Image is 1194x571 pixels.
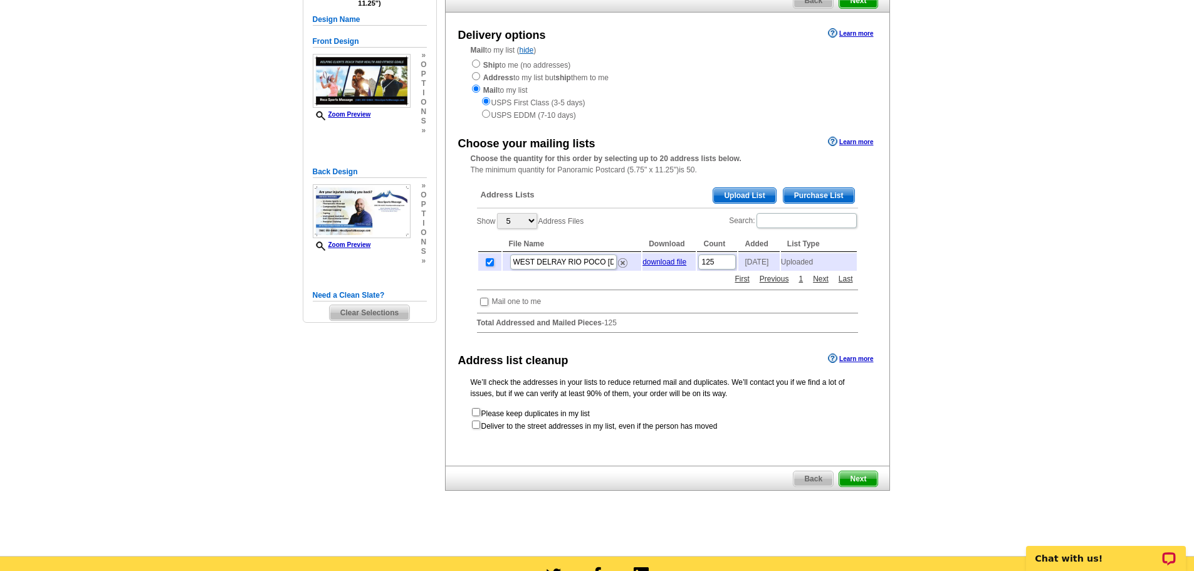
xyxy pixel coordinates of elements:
[421,256,426,266] span: »
[697,236,737,252] th: Count
[446,45,889,121] div: to my list ( )
[477,318,602,327] strong: Total Addressed and Mailed Pieces
[738,253,779,271] td: [DATE]
[421,60,426,70] span: o
[793,471,833,486] span: Back
[313,111,371,118] a: Zoom Preview
[421,191,426,200] span: o
[642,258,686,266] a: download file
[446,153,889,175] div: The minimum quantity for Panoramic Postcard (5.75" x 11.25")is 50.
[828,137,873,147] a: Learn more
[313,14,427,26] h5: Design Name
[458,135,595,152] div: Choose your mailing lists
[810,273,832,285] a: Next
[618,256,627,265] a: Remove this list
[713,188,775,203] span: Upload List
[483,86,498,95] strong: Mail
[520,46,534,55] a: hide
[604,318,617,327] span: 125
[458,352,568,369] div: Address list cleanup
[477,212,584,230] label: Show Address Files
[471,178,864,343] div: -
[783,188,854,203] span: Purchase List
[483,73,513,82] strong: Address
[1018,532,1194,571] iframe: LiveChat chat widget
[795,273,806,285] a: 1
[313,241,371,248] a: Zoom Preview
[313,54,411,108] img: small-thumb.jpg
[471,58,864,121] div: to me (no addresses) to my list but them to me to my list
[330,305,409,320] span: Clear Selections
[421,107,426,117] span: n
[421,70,426,79] span: p
[781,236,857,252] th: List Type
[313,290,427,301] h5: Need a Clean Slate?
[471,407,864,432] form: Please keep duplicates in my list Deliver to the street addresses in my list, even if the person ...
[835,273,856,285] a: Last
[793,471,834,487] a: Back
[421,51,426,60] span: »
[738,236,779,252] th: Added
[481,189,535,201] span: Address Lists
[503,236,642,252] th: File Name
[313,36,427,48] h5: Front Design
[491,295,542,308] td: Mail one to me
[421,117,426,126] span: s
[421,98,426,107] span: o
[421,247,426,256] span: s
[471,377,864,399] p: We’ll check the addresses in your lists to reduce returned mail and duplicates. We’ll contact you...
[757,213,857,228] input: Search:
[555,73,571,82] strong: ship
[497,213,537,229] select: ShowAddress Files
[618,258,627,268] img: delete.png
[421,209,426,219] span: t
[839,471,877,486] span: Next
[421,181,426,191] span: »
[313,166,427,178] h5: Back Design
[313,184,411,238] img: small-thumb.jpg
[642,236,696,252] th: Download
[421,88,426,98] span: i
[781,253,857,271] td: Uploaded
[421,238,426,247] span: n
[421,228,426,238] span: o
[757,273,792,285] a: Previous
[471,154,741,163] strong: Choose the quantity for this order by selecting up to 20 address lists below.
[458,27,546,44] div: Delivery options
[471,46,485,55] strong: Mail
[731,273,752,285] a: First
[828,354,873,364] a: Learn more
[421,200,426,209] span: p
[483,61,500,70] strong: Ship
[421,79,426,88] span: t
[828,28,873,38] a: Learn more
[421,126,426,135] span: »
[471,96,864,121] div: USPS First Class (3-5 days) USPS EDDM (7-10 days)
[421,219,426,228] span: i
[729,212,857,229] label: Search:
